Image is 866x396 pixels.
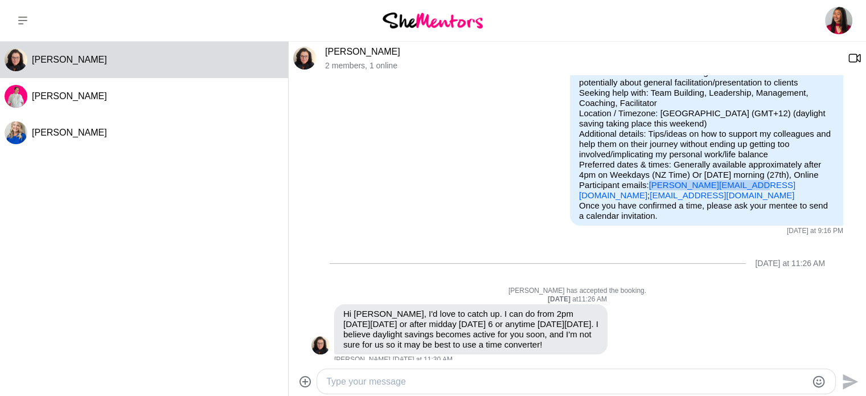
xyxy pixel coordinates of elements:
[579,180,795,200] a: [PERSON_NAME][EMAIL_ADDRESS][DOMAIN_NAME]
[5,121,27,144] img: C
[5,85,27,108] img: L
[5,121,27,144] div: Charmaine Turner
[343,309,598,350] p: Hi [PERSON_NAME], I'd love to catch up. I can do from 2pm [DATE][DATE] or after midday [DATE] 6 o...
[334,356,391,365] span: [PERSON_NAME]
[836,369,861,394] button: Send
[311,287,843,296] p: [PERSON_NAME] has accepted the booking.
[311,336,330,354] div: Annette Rudd
[650,190,794,200] a: [EMAIL_ADDRESS][DOMAIN_NAME]
[579,47,834,201] p: Purpose of Mentor Hour: I need tips, Other: Coaching team members at different stages of life and...
[293,47,316,70] img: A
[383,13,483,28] img: She Mentors Logo
[787,227,843,236] time: 2025-09-22T09:16:52.967Z
[825,7,852,34] img: Gloria O'Brien
[311,295,843,304] div: at 11:26 AM
[325,47,400,56] a: [PERSON_NAME]
[32,128,107,137] span: [PERSON_NAME]
[311,336,330,354] img: A
[393,356,453,365] time: 2025-09-22T23:30:57.816Z
[5,48,27,71] div: Annette Rudd
[5,85,27,108] div: Lauren Purse
[293,47,316,70] div: Annette Rudd
[579,201,834,221] p: Once you have confirmed a time, please ask your mentee to send a calendar invitation.
[325,61,839,71] p: 2 members , 1 online
[32,55,107,64] span: [PERSON_NAME]
[5,48,27,71] img: A
[812,375,826,389] button: Emoji picker
[548,295,572,303] strong: [DATE]
[326,375,807,389] textarea: Type your message
[32,91,107,101] span: [PERSON_NAME]
[755,259,825,268] div: [DATE] at 11:26 AM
